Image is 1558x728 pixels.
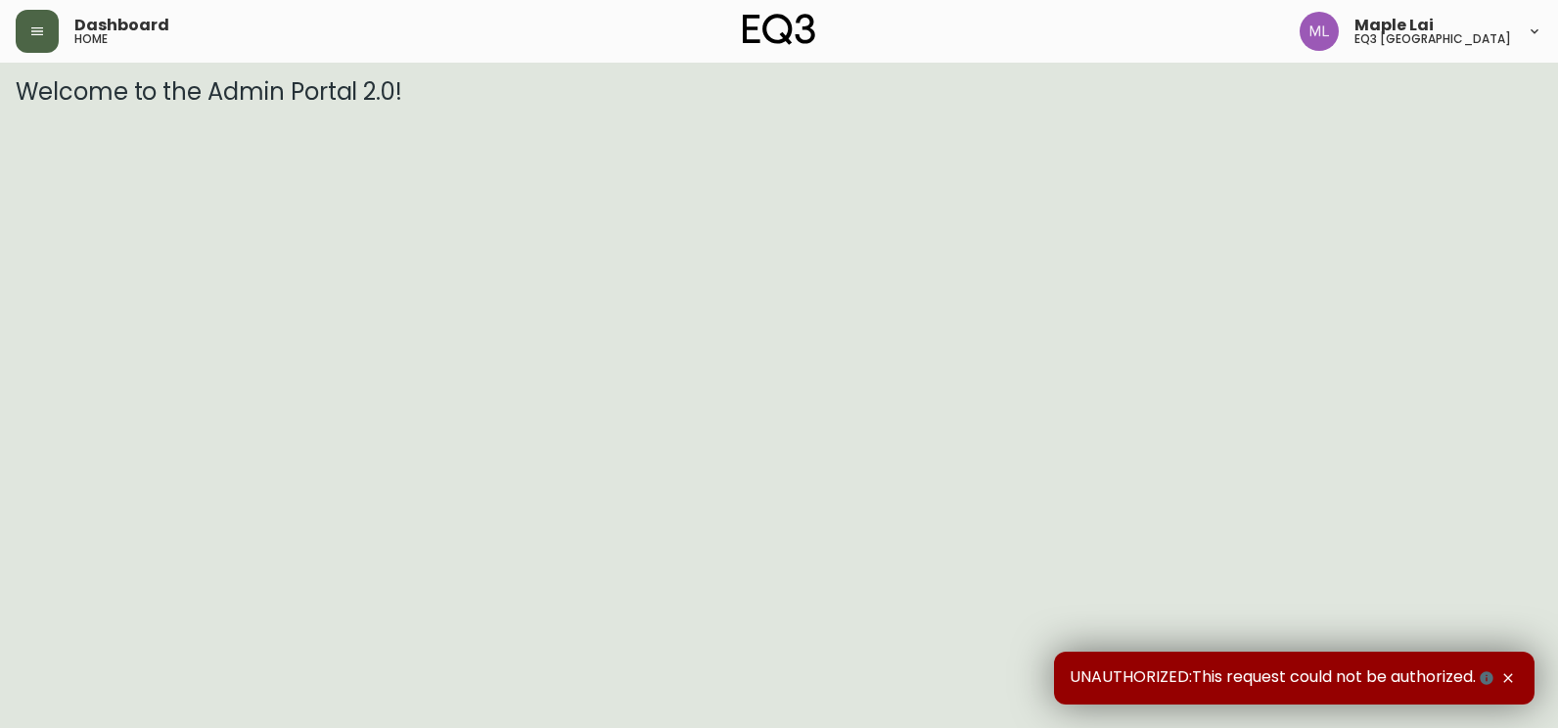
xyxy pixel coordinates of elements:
[74,33,108,45] h5: home
[1354,33,1511,45] h5: eq3 [GEOGRAPHIC_DATA]
[1070,667,1497,689] span: UNAUTHORIZED:This request could not be authorized.
[74,18,169,33] span: Dashboard
[16,78,1542,106] h3: Welcome to the Admin Portal 2.0!
[1300,12,1339,51] img: 61e28cffcf8cc9f4e300d877dd684943
[743,14,815,45] img: logo
[1354,18,1434,33] span: Maple Lai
